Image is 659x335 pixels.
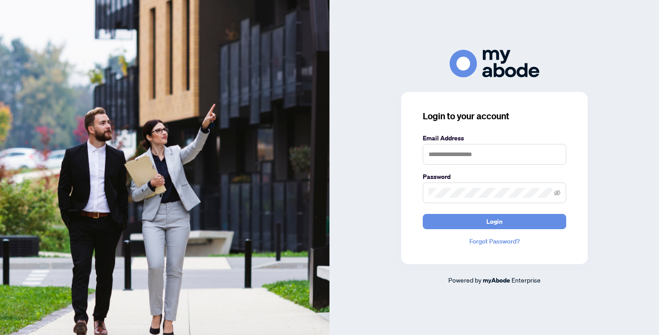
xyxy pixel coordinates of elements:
span: Login [486,214,503,229]
span: Enterprise [512,276,541,284]
label: Email Address [423,133,566,143]
button: Login [423,214,566,229]
span: Powered by [448,276,481,284]
h3: Login to your account [423,110,566,122]
img: ma-logo [450,50,539,77]
label: Password [423,172,566,182]
a: myAbode [483,275,510,285]
span: eye-invisible [554,190,560,196]
a: Forgot Password? [423,236,566,246]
